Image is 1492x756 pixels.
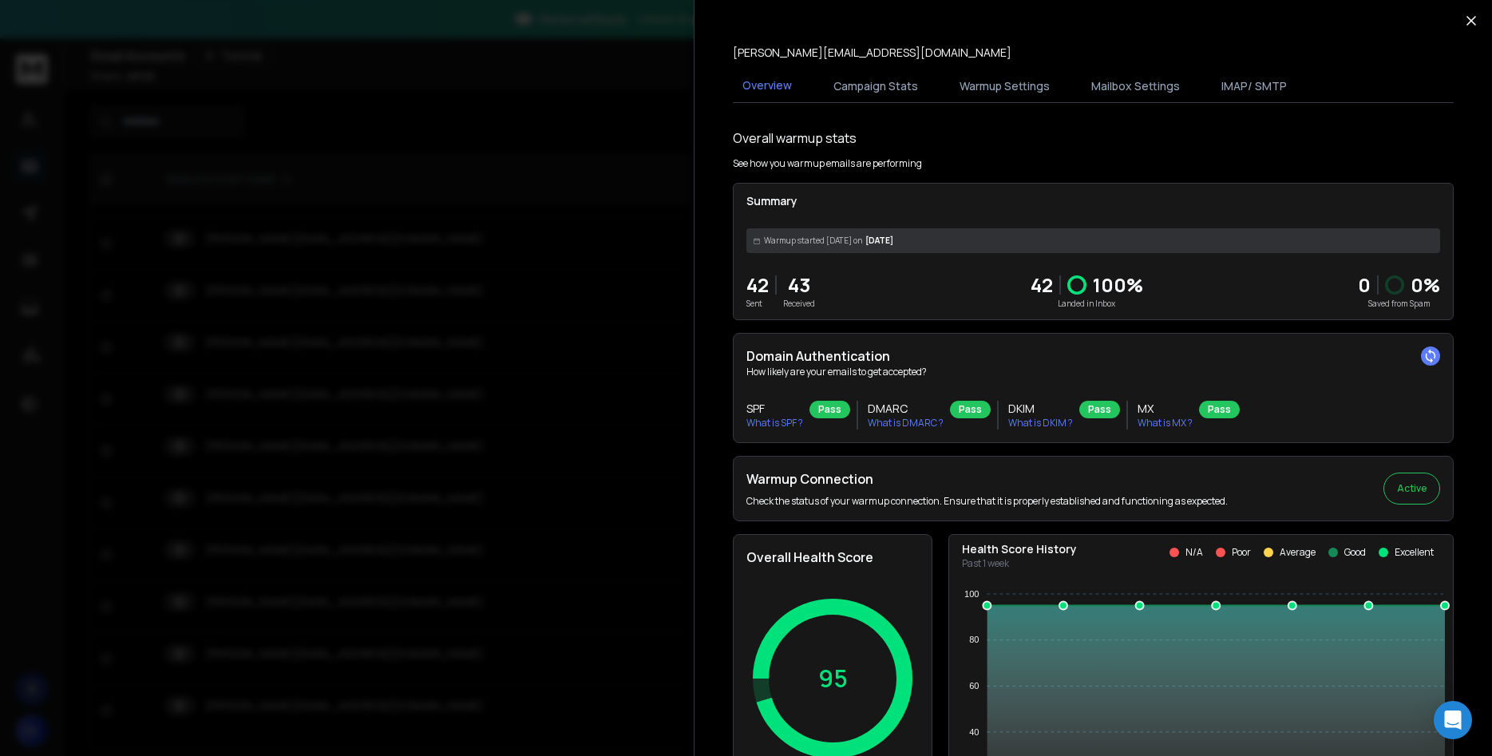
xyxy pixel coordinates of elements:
[746,346,1440,366] h2: Domain Authentication
[969,727,979,737] tspan: 40
[824,69,928,104] button: Campaign Stats
[746,366,1440,378] p: How likely are your emails to get accepted?
[1383,473,1440,505] button: Active
[1079,401,1120,418] div: Pass
[1138,401,1193,417] h3: MX
[733,45,1011,61] p: [PERSON_NAME][EMAIL_ADDRESS][DOMAIN_NAME]
[1280,546,1316,559] p: Average
[868,417,944,429] p: What is DMARC ?
[1008,401,1073,417] h3: DKIM
[1199,401,1240,418] div: Pass
[1082,69,1189,104] button: Mailbox Settings
[746,495,1228,508] p: Check the status of your warmup connection. Ensure that it is properly established and functionin...
[1395,546,1434,559] p: Excellent
[809,401,850,418] div: Pass
[746,272,769,298] p: 42
[964,589,979,599] tspan: 100
[733,68,801,105] button: Overview
[962,557,1077,570] p: Past 1 week
[1434,701,1472,739] div: Open Intercom Messenger
[1232,546,1251,559] p: Poor
[868,401,944,417] h3: DMARC
[1358,271,1371,298] strong: 0
[1358,298,1440,310] p: Saved from Spam
[1031,298,1143,310] p: Landed in Inbox
[783,298,815,310] p: Received
[969,635,979,644] tspan: 80
[1185,546,1203,559] p: N/A
[746,298,769,310] p: Sent
[746,401,803,417] h3: SPF
[746,469,1228,489] h2: Warmup Connection
[1093,272,1143,298] p: 100 %
[818,664,848,693] p: 95
[746,193,1440,209] p: Summary
[1344,546,1366,559] p: Good
[950,401,991,418] div: Pass
[1212,69,1296,104] button: IMAP/ SMTP
[746,228,1440,253] div: [DATE]
[783,272,815,298] p: 43
[733,157,922,170] p: See how you warmup emails are performing
[746,417,803,429] p: What is SPF ?
[969,681,979,691] tspan: 60
[764,235,862,247] span: Warmup started [DATE] on
[962,541,1077,557] p: Health Score History
[1411,272,1440,298] p: 0 %
[1008,417,1073,429] p: What is DKIM ?
[746,548,919,567] h2: Overall Health Score
[950,69,1059,104] button: Warmup Settings
[733,129,857,148] h1: Overall warmup stats
[1138,417,1193,429] p: What is MX ?
[1031,272,1053,298] p: 42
